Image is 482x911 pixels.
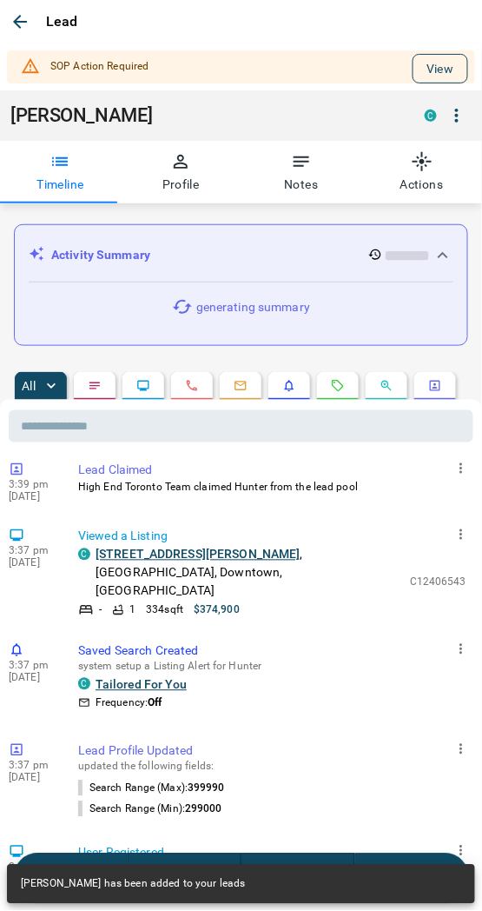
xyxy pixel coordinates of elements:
p: [DATE] [9,672,61,684]
p: 3:37 pm [9,660,61,672]
span: 399990 [188,782,225,795]
p: All [22,380,36,392]
p: [DATE] [9,772,61,784]
svg: Emails [234,379,248,393]
p: $374,900 [194,602,240,618]
svg: Calls [185,379,199,393]
p: Saved Search Created [78,642,466,661]
strong: Off [148,697,162,709]
p: generating summary [196,298,310,316]
button: Actions [361,141,482,203]
p: updated the following fields: [78,761,466,773]
p: Search Range (Max) : [78,781,225,796]
p: Search Range (Min) : [78,801,222,817]
div: [PERSON_NAME] has been added to your leads [21,870,245,899]
button: Notes [241,141,362,203]
svg: Lead Browsing Activity [136,379,150,393]
svg: Agent Actions [428,379,442,393]
div: SOP Action Required [50,50,149,83]
p: [DATE] [9,491,61,503]
h1: [PERSON_NAME] [10,104,399,127]
p: Viewed a Listing [78,528,466,546]
p: User Registered [78,844,466,862]
p: - [99,602,102,618]
p: 3:37 pm [9,760,61,772]
p: 334 sqft [146,602,183,618]
span: 299000 [185,803,222,815]
div: condos.ca [78,678,90,690]
p: High End Toronto Team claimed Hunter from the lead pool [78,480,466,495]
p: Activity Summary [51,246,150,264]
button: Profile [121,141,241,203]
p: Frequency: [96,695,162,711]
p: Lead [46,11,78,32]
p: 1 [129,602,135,618]
a: Tailored For You [96,678,187,692]
button: View [413,54,468,83]
svg: Notes [88,379,102,393]
p: system setup a Listing Alert for Hunter [78,661,466,673]
p: 3:36 pm [9,861,61,874]
div: condos.ca [425,110,437,122]
p: 3:39 pm [9,479,61,491]
svg: Opportunities [380,379,393,393]
p: C12406543 [410,575,466,590]
svg: Requests [331,379,345,393]
div: Activity Summary [29,239,453,271]
p: Lead Claimed [78,462,466,480]
div: condos.ca [78,549,90,561]
p: , [GEOGRAPHIC_DATA], Downtown, [GEOGRAPHIC_DATA] [96,546,401,601]
a: [STREET_ADDRESS][PERSON_NAME] [96,548,300,562]
p: 3:37 pm [9,545,61,557]
p: Lead Profile Updated [78,742,466,761]
svg: Listing Alerts [282,379,296,393]
p: [DATE] [9,557,61,569]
